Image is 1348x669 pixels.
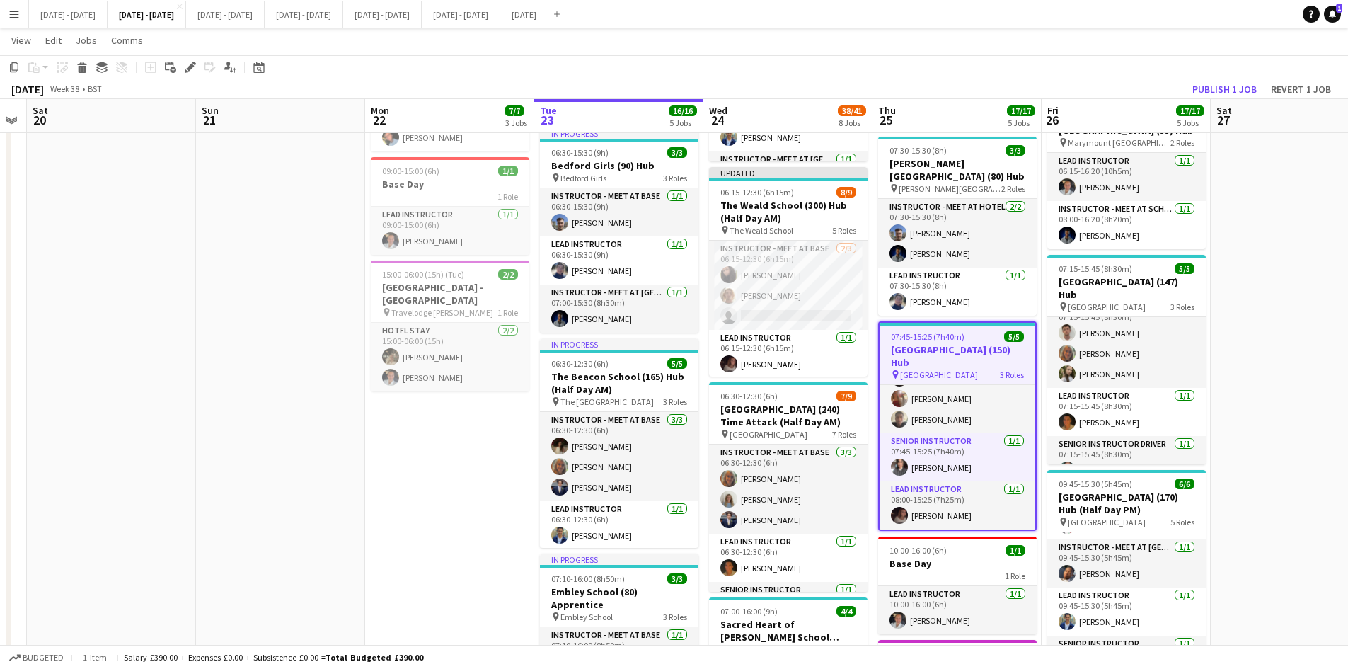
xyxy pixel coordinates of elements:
span: Embley School [560,612,613,622]
span: 38/41 [838,105,866,116]
button: [DATE] - [DATE] [29,1,108,28]
span: 3 Roles [1170,302,1194,312]
app-card-role: Lead Instructor1/106:30-15:30 (9h)[PERSON_NAME] [540,236,698,285]
button: [DATE] - [DATE] [265,1,343,28]
app-job-card: 06:15-16:20 (10h5m)2/2[GEOGRAPHIC_DATA] (33) Hub Marymount [GEOGRAPHIC_DATA]2 RolesLead Instructo... [1047,103,1206,249]
h3: [GEOGRAPHIC_DATA] (147) Hub [1047,275,1206,301]
span: 2 Roles [1170,137,1194,148]
div: 5 Jobs [1008,118,1035,128]
span: 22 [369,112,389,128]
span: 5/5 [1175,263,1194,274]
app-card-role: Lead Instructor1/108:00-15:25 (7h25m)[PERSON_NAME] [880,481,1035,530]
span: 10:00-16:00 (6h) [889,545,947,556]
a: View [6,31,37,50]
span: 5 Roles [832,225,856,236]
app-job-card: 06:30-12:30 (6h)7/9[GEOGRAPHIC_DATA] (240) Time Attack (Half Day AM) [GEOGRAPHIC_DATA]7 RolesInst... [709,382,868,592]
div: BST [88,84,102,94]
span: 26 [1045,112,1059,128]
span: 4/4 [836,606,856,617]
span: Sat [33,104,48,117]
h3: Sacred Heart of [PERSON_NAME] School (105/105) Hub (Split Day) [709,618,868,644]
span: Thu [878,104,896,117]
app-card-role: Instructor - Meet at [GEOGRAPHIC_DATA]1/107:00-15:30 (8h30m)[PERSON_NAME] [540,285,698,333]
app-card-role: Lead Instructor1/109:45-15:30 (5h45m)[PERSON_NAME] [1047,588,1206,636]
span: Mon [371,104,389,117]
span: The [GEOGRAPHIC_DATA] [560,396,654,407]
button: [DATE] - [DATE] [108,1,186,28]
app-job-card: 07:15-15:45 (8h30m)5/5[GEOGRAPHIC_DATA] (147) Hub [GEOGRAPHIC_DATA]3 RolesInstructor - Meet at Ho... [1047,255,1206,464]
span: 1/1 [498,166,518,176]
span: [GEOGRAPHIC_DATA] [1068,517,1146,527]
span: 6/6 [1175,479,1194,489]
app-job-card: In progress06:30-15:30 (9h)3/3Bedford Girls (90) Hub Bedford Girls3 RolesInstructor - Meet at Bas... [540,127,698,333]
div: 15:00-06:00 (15h) (Tue)2/2[GEOGRAPHIC_DATA] - [GEOGRAPHIC_DATA] Travelodge [PERSON_NAME]1 RoleHot... [371,261,529,391]
span: 1 Role [497,191,518,202]
app-job-card: 10:00-16:00 (6h)1/1Base Day1 RoleLead Instructor1/110:00-16:00 (6h)[PERSON_NAME] [878,537,1037,634]
div: Salary £390.00 + Expenses £0.00 + Subsistence £0.00 = [124,652,423,663]
h3: [PERSON_NAME][GEOGRAPHIC_DATA] (80) Hub [878,157,1037,183]
app-job-card: Updated06:15-12:30 (6h15m)8/9The Weald School (300) Hub (Half Day AM) The Weald School5 RolesInst... [709,167,868,377]
button: Publish 1 job [1187,80,1262,98]
span: 3 Roles [832,644,856,655]
span: 3/3 [667,573,687,584]
a: 1 [1324,6,1341,23]
app-card-role: Lead Instructor1/110:00-16:00 (6h)[PERSON_NAME] [878,586,1037,634]
span: 3 Roles [1000,370,1024,380]
div: In progress [540,127,698,139]
a: Jobs [70,31,103,50]
app-card-role: Lead Instructor1/107:15-15:45 (8h30m)[PERSON_NAME] [1047,388,1206,436]
span: 1 item [78,652,112,663]
span: Wed [709,104,727,117]
h3: Embley School (80) Apprentice [540,585,698,611]
span: 1 Role [1005,571,1025,581]
div: 3 Jobs [505,118,527,128]
app-card-role: Lead Instructor1/106:30-12:30 (6h)[PERSON_NAME] [709,534,868,582]
span: Jobs [76,34,97,47]
span: 20 [30,112,48,128]
span: Budgeted [23,653,64,663]
span: 06:30-12:30 (6h) [551,358,609,369]
span: 06:15-12:30 (6h15m) [720,187,794,198]
button: Revert 1 job [1265,80,1337,98]
span: 2 Roles [1001,183,1025,194]
div: 8 Jobs [839,118,865,128]
span: [GEOGRAPHIC_DATA] [730,429,807,440]
span: 16/16 [669,105,697,116]
span: Sun [202,104,219,117]
span: Bedford Girls [560,173,606,183]
button: [DATE] - [DATE] [343,1,422,28]
button: Budgeted [7,650,66,665]
h3: Base Day [878,557,1037,570]
span: 17/17 [1176,105,1204,116]
span: 07:10-16:00 (8h50m) [551,573,625,584]
app-card-role: Instructor - Meet at [GEOGRAPHIC_DATA]1/109:45-15:30 (5h45m)[PERSON_NAME] [1047,539,1206,588]
h3: [GEOGRAPHIC_DATA] (240) Time Attack (Half Day AM) [709,403,868,428]
span: 07:00-16:00 (9h) [720,606,778,617]
h3: [GEOGRAPHIC_DATA] (150) Hub [880,343,1035,369]
span: 1 Role [497,307,518,318]
span: 3 Roles [663,173,687,183]
span: 07:45-15:25 (7h40m) [891,331,964,342]
app-job-card: 07:30-15:30 (8h)3/3[PERSON_NAME][GEOGRAPHIC_DATA] (80) Hub [PERSON_NAME][GEOGRAPHIC_DATA]2 RolesI... [878,137,1037,316]
app-card-role: Instructor - Meet at Hotel3/307:45-15:25 (7h40m)[PERSON_NAME][PERSON_NAME][PERSON_NAME] [880,344,1035,433]
app-card-role: Lead Instructor1/109:00-15:00 (6h)[PERSON_NAME] [371,207,529,255]
span: Travelodge [PERSON_NAME] [391,307,493,318]
app-job-card: In progress06:30-12:30 (6h)5/5The Beacon School (165) Hub (Half Day AM) The [GEOGRAPHIC_DATA]3 Ro... [540,338,698,548]
app-card-role: Instructor - Meet at Hotel3/307:15-15:45 (8h30m)[PERSON_NAME][PERSON_NAME][PERSON_NAME] [1047,299,1206,388]
app-card-role: Senior Instructor1/107:45-15:25 (7h40m)[PERSON_NAME] [880,433,1035,481]
div: 5 Jobs [1177,118,1204,128]
span: 5/5 [667,358,687,369]
span: 3 Roles [663,612,687,622]
span: 23 [538,112,557,128]
div: In progress [540,554,698,565]
span: 7/9 [836,391,856,401]
span: 3/3 [667,147,687,158]
app-job-card: 09:00-15:00 (6h)1/1Base Day1 RoleLead Instructor1/109:00-15:00 (6h)[PERSON_NAME] [371,157,529,255]
span: 8/9 [836,187,856,198]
